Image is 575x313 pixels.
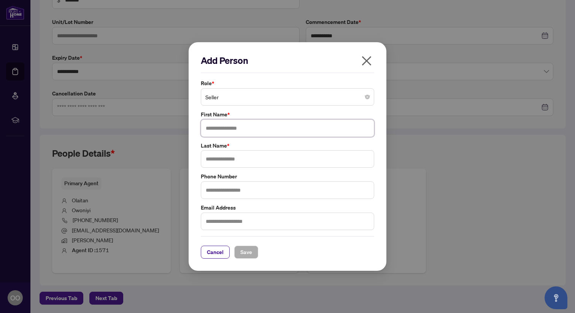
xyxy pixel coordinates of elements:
span: close [361,55,373,67]
label: Email Address [201,203,374,212]
span: Seller [205,90,370,104]
button: Cancel [201,246,230,259]
span: Cancel [207,246,224,258]
span: close-circle [365,95,370,99]
h2: Add Person [201,54,374,67]
label: Role [201,79,374,87]
label: Phone Number [201,172,374,181]
button: Save [234,246,258,259]
button: Open asap [545,286,567,309]
label: First Name [201,110,374,119]
label: Last Name [201,141,374,150]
